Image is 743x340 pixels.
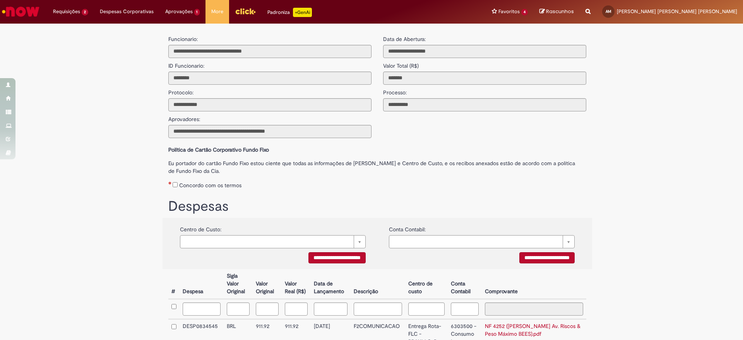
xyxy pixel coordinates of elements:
[168,146,269,153] b: Política de Cartão Corporativo Fundo Fixo
[180,269,224,299] th: Despesa
[546,8,574,15] span: Rascunhos
[168,111,200,123] label: Aprovadores:
[235,5,256,17] img: click_logo_yellow_360x200.png
[482,269,586,299] th: Comprovante
[383,35,426,43] label: Data de Abertura:
[211,8,223,15] span: More
[383,58,419,70] label: Valor Total (R$)
[617,8,737,15] span: [PERSON_NAME] [PERSON_NAME] [PERSON_NAME]
[100,8,154,15] span: Despesas Corporativas
[293,8,312,17] p: +GenAi
[165,8,193,15] span: Aprovações
[485,323,580,337] a: NF 4252 ([PERSON_NAME] Av. Riscos & Peso Máximo BEES).pdf
[168,35,198,43] label: Funcionario:
[179,181,241,189] label: Concordo com os termos
[194,9,200,15] span: 1
[389,222,426,233] label: Conta Contabil:
[606,9,611,14] span: AM
[168,199,586,214] h1: Despesas
[168,58,204,70] label: ID Funcionario:
[168,269,180,299] th: #
[498,8,520,15] span: Favoritos
[224,269,253,299] th: Sigla Valor Original
[180,222,221,233] label: Centro de Custo:
[282,269,311,299] th: Valor Real (R$)
[1,4,41,19] img: ServiceNow
[448,269,482,299] th: Conta Contabil
[168,155,586,175] label: Eu portador do cartão Fundo Fixo estou ciente que todas as informações de [PERSON_NAME] e Centro ...
[389,235,575,248] a: Limpar campo {0}
[168,85,193,96] label: Protocolo:
[53,8,80,15] span: Requisições
[405,269,448,299] th: Centro de custo
[521,9,528,15] span: 4
[539,8,574,15] a: Rascunhos
[180,235,366,248] a: Limpar campo {0}
[82,9,88,15] span: 2
[253,269,282,299] th: Valor Original
[267,8,312,17] div: Padroniza
[383,85,407,96] label: Processo:
[351,269,406,299] th: Descrição
[311,269,351,299] th: Data de Lançamento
